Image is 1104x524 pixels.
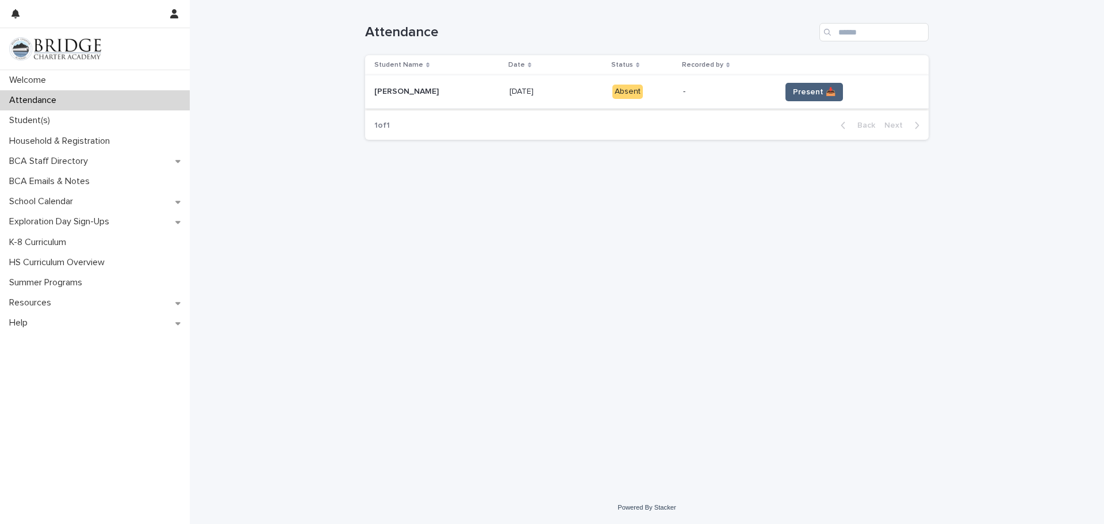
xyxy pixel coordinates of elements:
[850,121,875,129] span: Back
[5,277,91,288] p: Summer Programs
[618,504,676,511] a: Powered By Stacker
[5,257,114,268] p: HS Curriculum Overview
[831,120,880,131] button: Back
[785,83,843,101] button: Present 📥
[5,156,97,167] p: BCA Staff Directory
[612,85,643,99] div: Absent
[682,59,723,71] p: Recorded by
[5,75,55,86] p: Welcome
[884,121,910,129] span: Next
[683,87,772,97] p: -
[611,59,633,71] p: Status
[509,85,536,97] p: [DATE]
[374,85,441,97] p: [PERSON_NAME]
[365,75,929,109] tr: [PERSON_NAME][PERSON_NAME] [DATE][DATE] Absent-Present 📥
[5,136,119,147] p: Household & Registration
[5,115,59,126] p: Student(s)
[880,120,929,131] button: Next
[5,237,75,248] p: K-8 Curriculum
[5,176,99,187] p: BCA Emails & Notes
[365,24,815,41] h1: Attendance
[508,59,525,71] p: Date
[365,112,399,140] p: 1 of 1
[819,23,929,41] input: Search
[5,297,60,308] p: Resources
[5,318,37,328] p: Help
[5,216,118,227] p: Exploration Day Sign-Ups
[5,95,66,106] p: Attendance
[9,37,101,60] img: V1C1m3IdTEidaUdm9Hs0
[5,196,82,207] p: School Calendar
[374,59,423,71] p: Student Name
[793,86,835,98] span: Present 📥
